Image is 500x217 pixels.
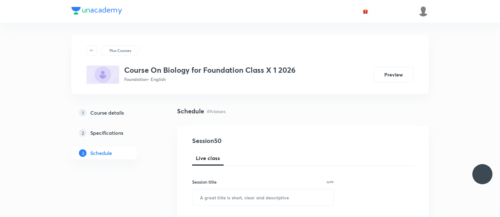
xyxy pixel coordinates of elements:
a: Company Logo [71,7,122,16]
h3: Course On Biology for Foundation Class X 1 2026 [124,66,296,75]
img: ttu [479,170,486,178]
h5: Course details [90,109,124,117]
a: 2Specifications [71,127,157,139]
p: Plus Courses [109,48,131,53]
img: P Antony [418,6,429,17]
h5: Specifications [90,129,123,137]
p: 3 [79,149,86,157]
p: 0/99 [327,180,334,184]
h5: Schedule [90,149,112,157]
h4: Schedule [177,106,204,116]
h4: Session 50 [192,136,307,146]
button: Preview [373,67,414,82]
span: Live class [196,154,220,162]
img: avatar [363,9,368,14]
h6: Session title [192,179,217,185]
img: C357F34E-3CFD-4D4E-B813-6D794DB487B6_plus.png [86,66,119,84]
p: Foundation • English [124,76,296,83]
a: 1Course details [71,106,157,119]
p: 2 [79,129,86,137]
img: Company Logo [71,7,122,14]
p: 1 [79,109,86,117]
button: avatar [360,6,370,16]
input: A great title is short, clear and descriptive [192,189,333,205]
p: 49 classes [207,108,225,115]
